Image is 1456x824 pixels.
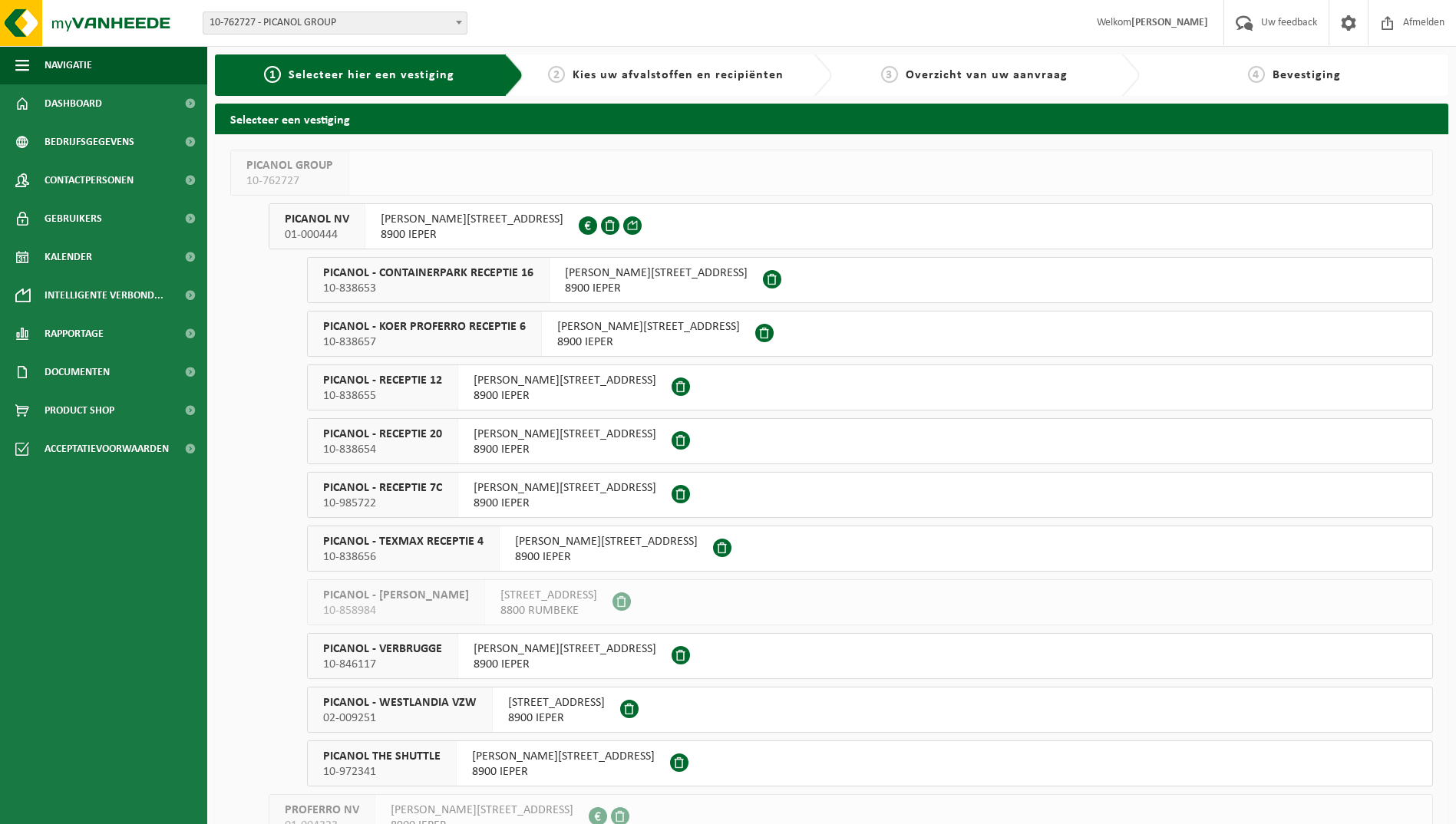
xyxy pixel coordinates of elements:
span: 4 [1248,66,1265,83]
span: 10-762727 - PICANOL GROUP [203,12,467,35]
span: [PERSON_NAME][STREET_ADDRESS] [381,212,563,227]
span: 10-972341 [323,764,441,780]
span: 10-838655 [323,388,442,404]
span: [PERSON_NAME][STREET_ADDRESS] [474,373,656,388]
span: 10-858984 [323,603,469,618]
button: PICANOL NV 01-000444 [PERSON_NAME][STREET_ADDRESS]8900 IEPER [269,203,1433,249]
span: 3 [881,66,898,83]
span: 8900 IEPER [474,496,656,511]
span: Intelligente verbond... [45,276,163,315]
span: [STREET_ADDRESS] [500,588,597,603]
span: PICANOL - WESTLANDIA VZW [323,695,477,710]
span: 8800 RUMBEKE [500,603,597,618]
span: 10-985722 [323,496,442,511]
button: PICANOL - RECEPTIE 7C 10-985722 [PERSON_NAME][STREET_ADDRESS]8900 IEPER [307,472,1433,518]
span: [PERSON_NAME][STREET_ADDRESS] [565,265,748,281]
span: Acceptatievoorwaarden [45,430,169,468]
span: [PERSON_NAME][STREET_ADDRESS] [474,427,656,442]
span: 10-838657 [323,335,526,350]
span: PICANOL - RECEPTIE 7C [323,480,442,496]
button: PICANOL - WESTLANDIA VZW 02-009251 [STREET_ADDRESS]8900 IEPER [307,687,1433,733]
span: 02-009251 [323,710,477,726]
span: [PERSON_NAME][STREET_ADDRESS] [474,641,656,657]
span: Product Shop [45,391,114,430]
span: [PERSON_NAME][STREET_ADDRESS] [515,534,698,549]
span: PICANOL GROUP [246,158,333,173]
span: [PERSON_NAME][STREET_ADDRESS] [391,803,573,818]
span: 2 [548,66,565,83]
span: 8900 IEPER [474,657,656,672]
span: Kalender [45,238,92,276]
span: PICANOL - KOER PROFERRO RECEPTIE 6 [323,319,526,335]
span: PROFERRO NV [285,803,359,818]
span: 01-000444 [285,227,349,242]
span: Rapportage [45,315,104,353]
button: PICANOL - VERBRUGGE 10-846117 [PERSON_NAME][STREET_ADDRESS]8900 IEPER [307,633,1433,679]
span: [PERSON_NAME][STREET_ADDRESS] [472,749,655,764]
span: PICANOL - [PERSON_NAME] [323,588,469,603]
span: Navigatie [45,46,92,84]
span: 8900 IEPER [557,335,740,350]
span: 8900 IEPER [474,388,656,404]
strong: [PERSON_NAME] [1131,17,1208,28]
span: 10-762727 - PICANOL GROUP [203,12,467,34]
span: 1 [264,66,281,83]
button: PICANOL - RECEPTIE 20 10-838654 [PERSON_NAME][STREET_ADDRESS]8900 IEPER [307,418,1433,464]
span: 10-846117 [323,657,442,672]
h2: Selecteer een vestiging [215,104,1448,133]
span: [PERSON_NAME][STREET_ADDRESS] [557,319,740,335]
button: PICANOL - KOER PROFERRO RECEPTIE 6 10-838657 [PERSON_NAME][STREET_ADDRESS]8900 IEPER [307,311,1433,357]
span: 8900 IEPER [508,710,605,726]
span: PICANOL NV [285,212,349,227]
button: PICANOL - RECEPTIE 12 10-838655 [PERSON_NAME][STREET_ADDRESS]8900 IEPER [307,364,1433,410]
span: Dashboard [45,84,102,123]
span: PICANOL - CONTAINERPARK RECEPTIE 16 [323,265,533,281]
span: Bevestiging [1273,69,1341,81]
span: Documenten [45,353,110,391]
span: PICANOL THE SHUTTLE [323,749,441,764]
span: PICANOL - RECEPTIE 20 [323,427,442,442]
span: 10-838656 [323,549,484,565]
span: Bedrijfsgegevens [45,123,134,161]
button: PICANOL - TEXMAX RECEPTIE 4 10-838656 [PERSON_NAME][STREET_ADDRESS]8900 IEPER [307,526,1433,572]
span: Overzicht van uw aanvraag [906,69,1068,81]
span: 8900 IEPER [474,442,656,457]
span: 10-838653 [323,281,533,296]
span: 8900 IEPER [381,227,563,242]
span: 8900 IEPER [565,281,748,296]
span: PICANOL - RECEPTIE 12 [323,373,442,388]
span: [STREET_ADDRESS] [508,695,605,710]
span: [PERSON_NAME][STREET_ADDRESS] [474,480,656,496]
span: Kies uw afvalstoffen en recipiënten [573,69,784,81]
span: PICANOL - VERBRUGGE [323,641,442,657]
span: PICANOL - TEXMAX RECEPTIE 4 [323,534,484,549]
span: Gebruikers [45,199,102,238]
span: 10-762727 [246,173,333,189]
button: PICANOL - CONTAINERPARK RECEPTIE 16 10-838653 [PERSON_NAME][STREET_ADDRESS]8900 IEPER [307,257,1433,303]
button: PICANOL THE SHUTTLE 10-972341 [PERSON_NAME][STREET_ADDRESS]8900 IEPER [307,740,1433,786]
span: 8900 IEPER [472,764,655,780]
span: Contactpersonen [45,161,134,199]
span: 8900 IEPER [515,549,698,565]
span: Selecteer hier een vestiging [289,69,454,81]
span: 10-838654 [323,442,442,457]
